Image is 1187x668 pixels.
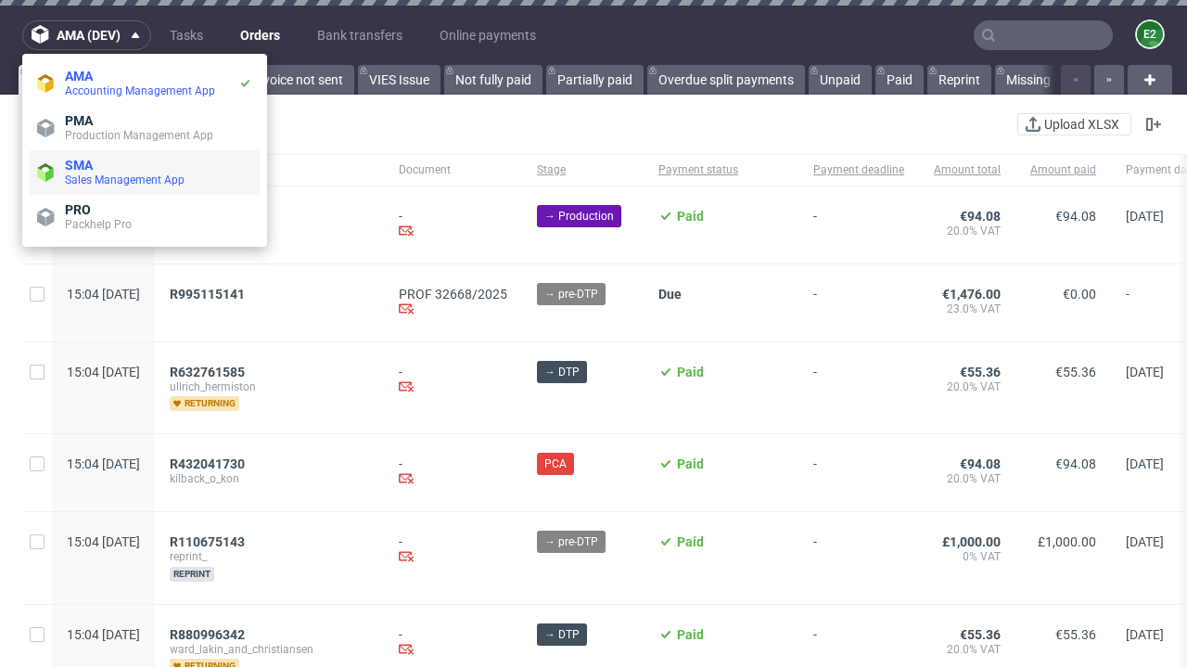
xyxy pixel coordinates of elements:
span: PCA [544,456,567,472]
span: → pre-DTP [544,533,598,550]
span: → DTP [544,626,580,643]
a: Missing invoice [995,65,1104,95]
span: Amount total [934,162,1001,178]
span: R632761585 [170,365,245,379]
a: Overdue split payments [647,65,805,95]
span: R432041730 [170,456,245,471]
span: R110675143 [170,534,245,549]
a: Invoice not sent [241,65,354,95]
figcaption: e2 [1137,21,1163,47]
span: €1,476.00 [942,287,1001,302]
span: €94.08 [1055,209,1096,224]
a: R880996342 [170,627,249,642]
span: 20.0% VAT [934,224,1001,238]
span: - [813,456,904,489]
span: €94.08 [1055,456,1096,471]
a: Tasks [159,20,214,50]
a: SMASales Management App [30,150,260,195]
a: All [19,65,71,95]
span: AMA [65,69,93,83]
span: - [813,365,904,411]
div: - [399,209,507,241]
span: 15:04 [DATE] [67,287,140,302]
span: 15:04 [DATE] [67,365,140,379]
span: Paid [677,534,704,549]
span: Production Management App [65,129,213,142]
a: Online payments [428,20,547,50]
span: Paid [677,627,704,642]
span: €55.36 [1055,627,1096,642]
div: - [399,456,507,489]
a: PMAProduction Management App [30,106,260,150]
span: £1,000.00 [1038,534,1096,549]
a: Reprint [927,65,991,95]
button: Upload XLSX [1017,113,1131,135]
a: Not fully paid [444,65,542,95]
span: [DATE] [1126,627,1164,642]
span: R995115141 [170,287,245,302]
a: PROF 32668/2025 [399,287,507,302]
span: funk_schinner [170,224,369,238]
div: - [399,365,507,397]
a: Bank transfers [306,20,414,50]
span: €55.36 [960,627,1001,642]
div: - [399,534,507,567]
span: €94.08 [960,456,1001,471]
span: 20.0% VAT [934,379,1001,394]
span: reprint_ [170,549,369,564]
span: → Production [544,208,614,225]
span: €55.36 [1055,365,1096,379]
a: R110675143 [170,534,249,549]
span: Due [658,287,682,302]
span: 15:04 [DATE] [67,534,140,549]
span: 20.0% VAT [934,642,1001,657]
span: 15:04 [DATE] [67,627,140,642]
span: returning [170,396,239,411]
span: Packhelp Pro [65,218,132,231]
span: R880996342 [170,627,245,642]
div: - [399,627,507,660]
span: ullrich_hermiston [170,379,369,394]
span: 20.0% VAT [934,471,1001,486]
span: [DATE] [1126,456,1164,471]
span: 0% VAT [934,549,1001,564]
a: PROPackhelp Pro [30,195,260,239]
span: Payment deadline [813,162,904,178]
span: ward_lakin_and_christiansen [170,642,369,657]
span: Amount paid [1030,162,1096,178]
span: €55.36 [960,365,1001,379]
span: £1,000.00 [942,534,1001,549]
span: [DATE] [1126,534,1164,549]
span: kilback_o_kon [170,471,369,486]
span: Payment status [658,162,784,178]
span: PMA [65,113,93,128]
span: Upload XLSX [1040,118,1123,131]
span: [DATE] [1126,209,1164,224]
span: - [813,287,904,319]
span: → DTP [544,364,580,380]
span: - [813,534,904,582]
span: 15:04 [DATE] [67,456,140,471]
span: Accounting Management App [65,84,215,97]
span: 23.0% VAT [934,302,1001,316]
a: Partially paid [546,65,644,95]
a: VIES Issue [358,65,440,95]
button: ama (dev) [22,20,151,50]
a: R632761585 [170,365,249,379]
span: Paid [677,365,704,379]
a: Unpaid [809,65,872,95]
span: Paid [677,209,704,224]
a: R432041730 [170,456,249,471]
span: - [813,209,904,241]
span: reprint [170,567,214,582]
span: Sales Management App [65,173,185,186]
span: PRO [65,202,91,217]
span: Order ID [170,162,369,178]
span: €94.08 [960,209,1001,224]
span: Document [399,162,507,178]
a: R995115141 [170,287,249,302]
span: Stage [537,162,629,178]
a: Paid [875,65,924,95]
span: Paid [677,456,704,471]
span: ama (dev) [57,29,121,42]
